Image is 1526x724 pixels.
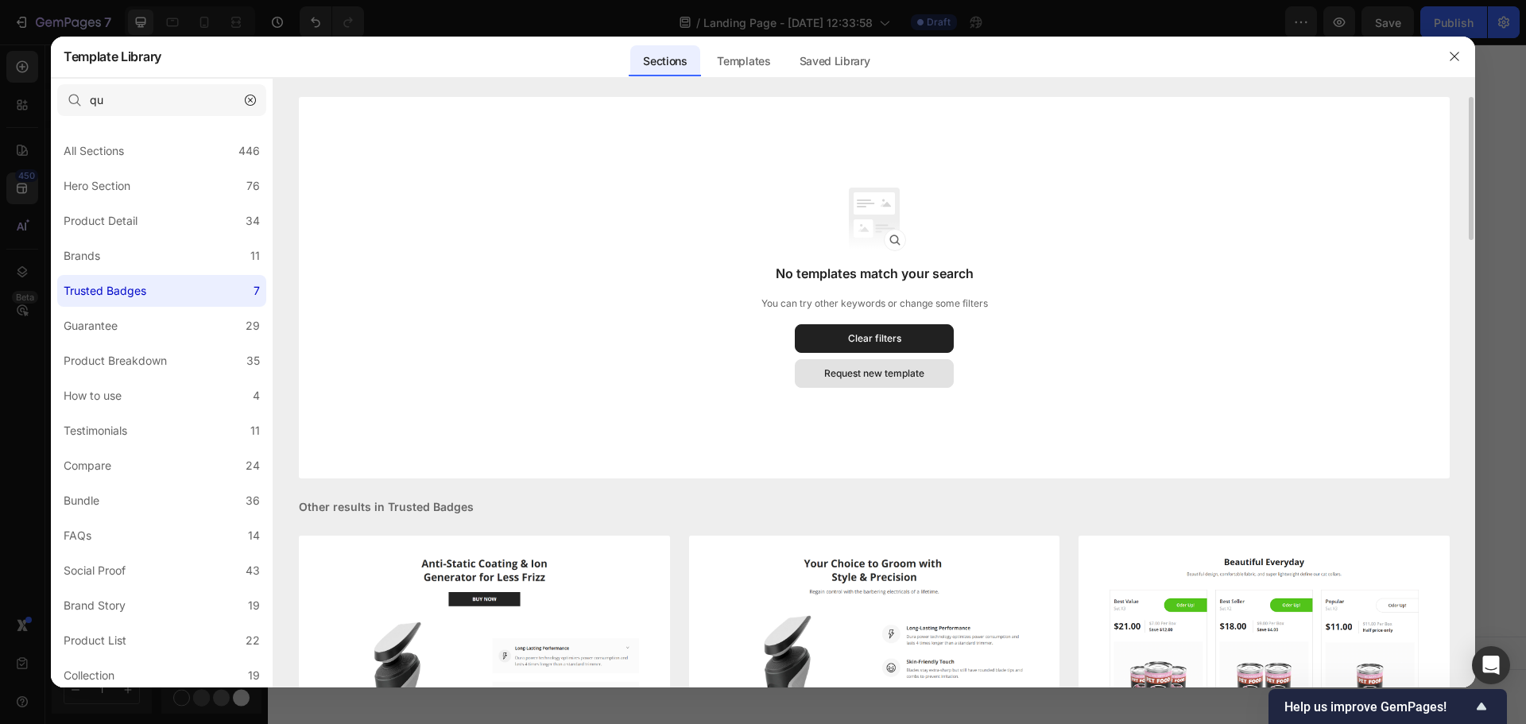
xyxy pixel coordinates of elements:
[64,456,111,475] div: Compare
[591,420,667,436] span: Add section
[248,526,260,545] div: 14
[64,631,126,650] div: Product List
[581,475,666,490] span: from URL or image
[64,596,126,615] div: Brand Story
[64,561,126,580] div: Social Proof
[153,229,195,255] div: £25.76
[848,331,901,346] div: Clear filters
[394,229,436,255] div: £25.76
[153,316,381,358] button: Add to cart
[64,281,146,300] div: Trusted Badges
[64,36,161,77] h2: Template Library
[699,455,796,472] div: Add blank section
[636,161,865,216] h2: "Breaking Bad LED Gaming Mouse Pad – [PERSON_NAME] Design with RGB Lights"
[64,421,127,440] div: Testimonials
[246,561,260,580] div: 43
[64,351,167,370] div: Product Breakdown
[487,326,548,349] div: Add to cart
[636,229,678,255] div: £25.76
[704,45,783,77] div: Templates
[761,296,988,312] p: You can try other keywords or change some filters
[213,235,289,245] p: No compare price
[630,45,699,77] div: Sections
[877,229,920,255] div: £35.42
[776,264,974,283] h3: No templates match your search
[246,211,260,230] div: 34
[64,176,130,196] div: Hero Section
[153,161,381,216] h2: "LED Gaming Mouse Pad - Call of Duty-Inspired Design | Perfect for Gamers & Collectors"
[238,141,260,161] div: 446
[64,141,124,161] div: All Sections
[970,326,1032,349] div: Add to cart
[583,455,666,472] div: Generate layout
[253,386,260,405] div: 4
[636,316,865,358] button: Add to cart
[1284,697,1491,716] button: Show survey - Help us improve GemPages!
[64,246,100,265] div: Brands
[394,316,623,358] button: Add to cart
[877,161,1106,216] h2: LED starfield Mouse Pad, RGB Desk Mat, Gamer Accessories, Custom Gaming Decor, Esports Gift, Comp...
[246,631,260,650] div: 22
[938,235,1013,245] p: No compare price
[787,45,883,77] div: Saved Library
[246,456,260,475] div: 24
[246,316,260,335] div: 29
[246,326,307,349] div: Add to cart
[254,281,260,300] div: 7
[877,316,1106,358] button: Add to cart
[64,666,114,685] div: Collection
[250,246,260,265] div: 11
[299,498,1450,517] div: Other results in Trusted Badges
[455,235,530,245] p: No compare price
[64,526,91,545] div: FAQs
[1472,646,1510,684] div: Open Intercom Messenger
[250,421,260,440] div: 11
[246,176,260,196] div: 76
[64,211,137,230] div: Product Detail
[64,491,99,510] div: Bundle
[729,326,790,349] div: Add to cart
[248,596,260,615] div: 19
[795,359,954,388] button: Request new template
[458,455,554,472] div: Choose templates
[1284,699,1472,714] span: Help us improve GemPages!
[824,366,924,381] div: Request new template
[687,475,806,490] span: then drag & drop elements
[394,161,623,216] h2: "LED Gaming Mouse Pad - Spider-Man Graphic Design for Gamers - Stylish RGB Light-Up Mousepad for ...
[57,84,266,116] input: E.g.: Black Friday, Sale, etc.
[64,386,122,405] div: How to use
[248,666,260,685] div: 19
[795,324,954,353] button: Clear filters
[64,316,118,335] div: Guarantee
[246,351,260,370] div: 35
[696,235,772,245] p: No compare price
[246,491,260,510] div: 36
[451,475,560,490] span: inspired by CRO experts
